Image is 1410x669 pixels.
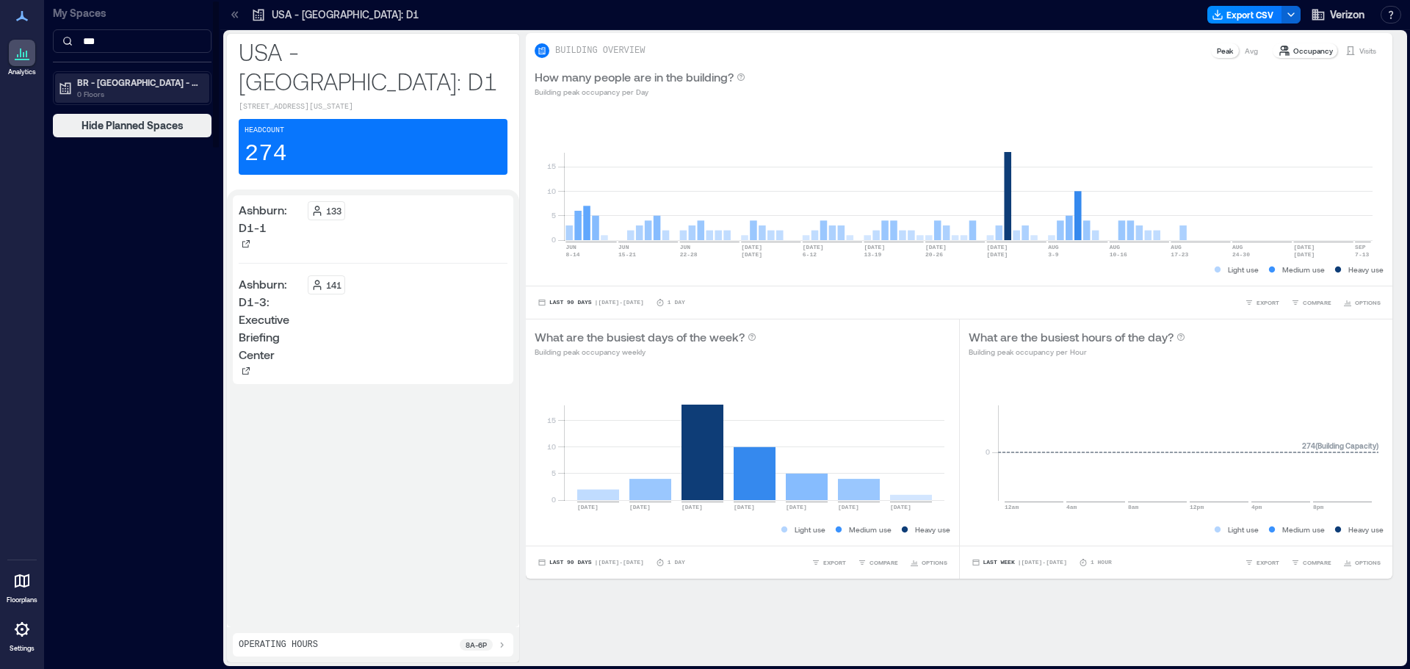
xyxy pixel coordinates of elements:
[53,114,211,137] button: Hide Planned Spaces
[565,251,579,258] text: 8-14
[668,558,685,567] p: 1 Day
[1313,504,1324,510] text: 8pm
[795,524,825,535] p: Light use
[1257,558,1279,567] span: EXPORT
[1355,251,1369,258] text: 7-13
[1005,504,1019,510] text: 12am
[77,76,200,88] p: BR - [GEOGRAPHIC_DATA] - [PERSON_NAME] [GEOGRAPHIC_DATA] 4300
[245,140,287,169] p: 274
[1232,244,1243,250] text: AUG
[239,201,302,236] p: Ashburn: D1-1
[1128,504,1139,510] text: 8am
[1293,45,1333,57] p: Occupancy
[552,235,556,244] tspan: 0
[1251,504,1262,510] text: 4pm
[681,504,703,510] text: [DATE]
[680,251,698,258] text: 22-28
[1232,251,1250,258] text: 24-30
[1348,264,1384,275] p: Heavy use
[1348,524,1384,535] p: Heavy use
[1110,244,1121,250] text: AUG
[1228,524,1259,535] p: Light use
[1245,45,1258,57] p: Avg
[741,251,762,258] text: [DATE]
[10,644,35,653] p: Settings
[535,328,745,346] p: What are the busiest days of the week?
[1110,251,1127,258] text: 10-16
[535,68,734,86] p: How many people are in the building?
[869,558,898,567] span: COMPARE
[552,469,556,477] tspan: 5
[239,101,507,113] p: [STREET_ADDRESS][US_STATE]
[985,447,989,456] tspan: 0
[1091,558,1112,567] p: 1 Hour
[565,244,576,250] text: JUN
[1066,504,1077,510] text: 4am
[1048,251,1059,258] text: 3-9
[535,295,647,310] button: Last 90 Days |[DATE]-[DATE]
[969,346,1185,358] p: Building peak occupancy per Hour
[1288,555,1334,570] button: COMPARE
[272,7,419,22] p: USA - [GEOGRAPHIC_DATA]: D1
[8,68,36,76] p: Analytics
[741,244,762,250] text: [DATE]
[1294,244,1315,250] text: [DATE]
[1355,298,1381,307] span: OPTIONS
[82,118,184,133] span: Hide Planned Spaces
[552,495,556,504] tspan: 0
[1257,298,1279,307] span: EXPORT
[535,346,756,358] p: Building peak occupancy weekly
[4,612,40,657] a: Settings
[1303,298,1331,307] span: COMPARE
[1303,558,1331,567] span: COMPARE
[1217,45,1233,57] p: Peak
[864,244,885,250] text: [DATE]
[1242,555,1282,570] button: EXPORT
[1207,6,1282,23] button: Export CSV
[1294,251,1315,258] text: [DATE]
[535,555,647,570] button: Last 90 Days |[DATE]-[DATE]
[53,6,211,21] p: My Spaces
[890,504,911,510] text: [DATE]
[555,45,645,57] p: BUILDING OVERVIEW
[1242,295,1282,310] button: EXPORT
[864,251,881,258] text: 13-19
[987,244,1008,250] text: [DATE]
[1288,295,1334,310] button: COMPARE
[838,504,859,510] text: [DATE]
[1330,7,1364,22] span: Verizon
[855,555,901,570] button: COMPARE
[1228,264,1259,275] p: Light use
[577,504,599,510] text: [DATE]
[466,639,487,651] p: 8a - 6p
[239,37,507,95] p: USA - [GEOGRAPHIC_DATA]: D1
[786,504,807,510] text: [DATE]
[239,275,302,364] p: Ashburn: D1-3: Executive Briefing Center
[1340,555,1384,570] button: OPTIONS
[803,251,817,258] text: 6-12
[245,125,284,137] p: Headcount
[1190,504,1204,510] text: 12pm
[803,244,824,250] text: [DATE]
[987,251,1008,258] text: [DATE]
[849,524,892,535] p: Medium use
[2,563,42,609] a: Floorplans
[1171,244,1182,250] text: AUG
[1282,264,1325,275] p: Medium use
[925,244,947,250] text: [DATE]
[1340,295,1384,310] button: OPTIONS
[618,251,636,258] text: 15-21
[922,558,947,567] span: OPTIONS
[7,596,37,604] p: Floorplans
[823,558,846,567] span: EXPORT
[77,88,200,100] p: 0 Floors
[547,162,556,170] tspan: 15
[547,187,556,195] tspan: 10
[535,86,745,98] p: Building peak occupancy per Day
[1359,45,1376,57] p: Visits
[969,555,1070,570] button: Last Week |[DATE]-[DATE]
[326,279,341,291] p: 141
[680,244,691,250] text: JUN
[239,639,318,651] p: Operating Hours
[552,211,556,220] tspan: 5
